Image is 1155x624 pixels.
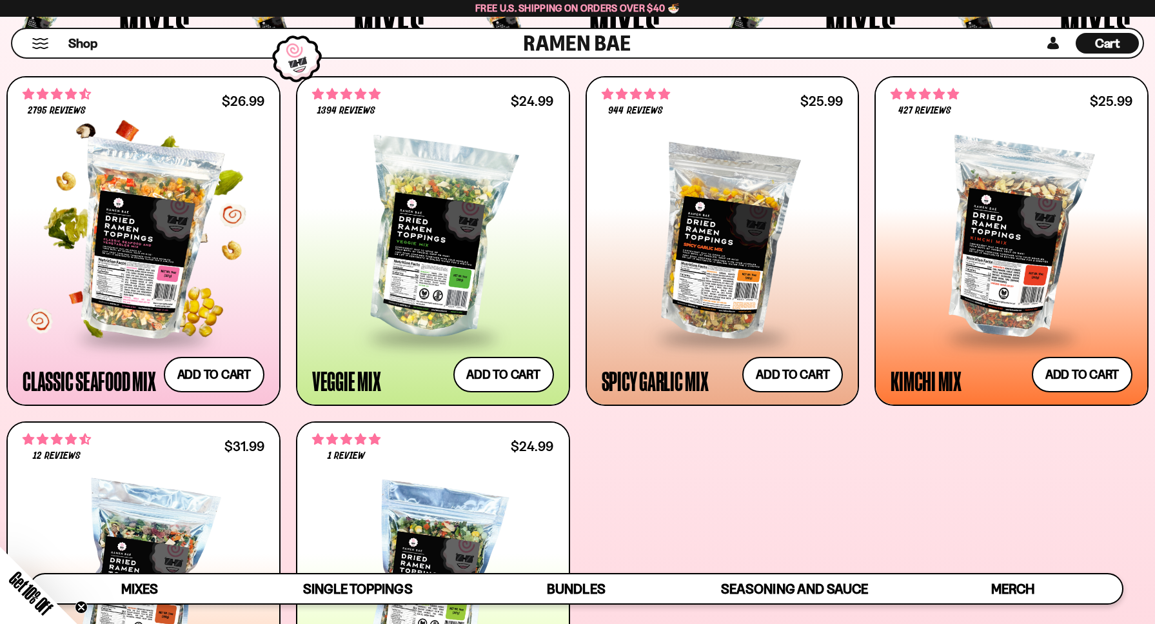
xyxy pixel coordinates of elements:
a: Single Toppings [249,574,468,603]
a: Mixes [30,574,249,603]
span: 4.75 stars [602,86,670,103]
div: Kimchi Mix [891,369,962,392]
span: 4.76 stars [891,86,959,103]
div: $26.99 [222,95,264,107]
div: $31.99 [224,440,264,452]
span: 4.67 stars [23,431,91,448]
a: 4.76 stars 1394 reviews $24.99 Veggie Mix Add to cart [296,76,570,406]
span: Cart [1095,35,1120,51]
div: $25.99 [1090,95,1132,107]
span: Single Toppings [303,581,412,597]
span: 944 reviews [608,106,662,116]
div: Veggie Mix [312,369,381,392]
a: Shop [68,33,97,54]
div: $25.99 [800,95,843,107]
span: Free U.S. Shipping on Orders over $40 🍜 [475,2,680,14]
span: 4.68 stars [23,86,91,103]
span: 12 reviews [33,451,81,461]
button: Add to cart [1032,357,1132,392]
span: Get 10% Off [6,568,56,618]
span: 427 reviews [898,106,951,116]
span: Merch [991,581,1034,597]
span: Seasoning and Sauce [721,581,867,597]
button: Add to cart [742,357,843,392]
span: 5.00 stars [312,431,380,448]
span: Shop [68,35,97,52]
a: Merch [903,574,1122,603]
button: Mobile Menu Trigger [32,38,49,49]
button: Add to cart [453,357,554,392]
span: Bundles [547,581,605,597]
a: Seasoning and Sauce [686,574,904,603]
span: 1 review [328,451,365,461]
a: Bundles [467,574,686,603]
span: 1394 reviews [317,106,375,116]
a: 4.68 stars 2795 reviews $26.99 Classic Seafood Mix Add to cart [6,76,281,406]
button: Close teaser [75,601,88,614]
a: 4.76 stars 427 reviews $25.99 Kimchi Mix Add to cart [874,76,1149,406]
div: Spicy Garlic Mix [602,369,709,392]
span: 2795 reviews [28,106,86,116]
div: Classic Seafood Mix [23,369,155,392]
span: Mixes [121,581,158,597]
div: $24.99 [511,95,553,107]
button: Add to cart [164,357,264,392]
a: 4.75 stars 944 reviews $25.99 Spicy Garlic Mix Add to cart [586,76,860,406]
span: 4.76 stars [312,86,380,103]
div: Cart [1076,29,1139,57]
div: $24.99 [511,440,553,452]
